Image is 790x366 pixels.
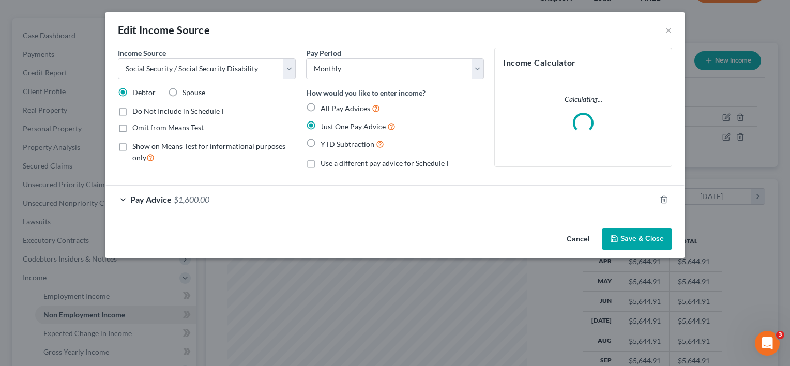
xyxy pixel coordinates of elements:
[776,331,784,339] span: 3
[183,88,205,97] span: Spouse
[132,123,204,132] span: Omit from Means Test
[321,140,374,148] span: YTD Subtraction
[321,104,370,113] span: All Pay Advices
[118,49,166,57] span: Income Source
[306,87,426,98] label: How would you like to enter income?
[602,228,672,250] button: Save & Close
[132,142,285,162] span: Show on Means Test for informational purposes only
[558,230,598,250] button: Cancel
[118,23,210,37] div: Edit Income Source
[503,56,663,69] h5: Income Calculator
[174,194,209,204] span: $1,600.00
[755,331,780,356] iframe: Intercom live chat
[132,88,156,97] span: Debtor
[503,94,663,104] p: Calculating...
[321,122,386,131] span: Just One Pay Advice
[130,194,172,204] span: Pay Advice
[306,48,341,58] label: Pay Period
[321,159,448,167] span: Use a different pay advice for Schedule I
[665,24,672,36] button: ×
[132,106,223,115] span: Do Not Include in Schedule I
